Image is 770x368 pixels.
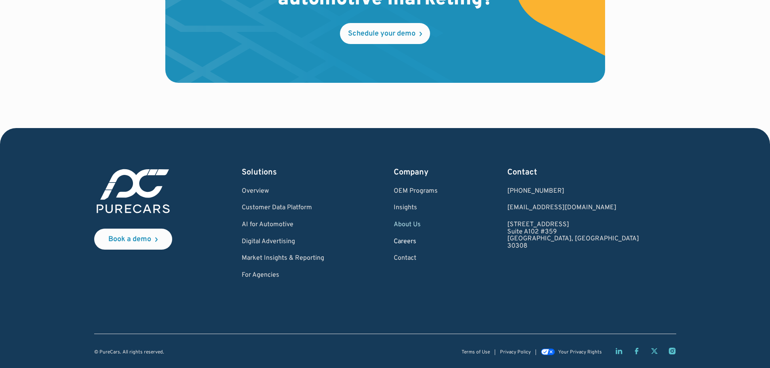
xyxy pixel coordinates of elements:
[633,347,641,355] a: Facebook page
[394,204,438,212] a: Insights
[558,350,602,355] div: Your Privacy Rights
[242,188,324,195] a: Overview
[507,221,639,250] a: [STREET_ADDRESS]Suite A102 #359[GEOGRAPHIC_DATA], [GEOGRAPHIC_DATA]30308
[242,204,324,212] a: Customer Data Platform
[507,188,639,195] div: [PHONE_NUMBER]
[94,229,172,250] a: Book a demo
[394,238,438,246] a: Careers
[242,272,324,279] a: For Agencies
[340,23,430,44] a: Schedule your demo
[394,255,438,262] a: Contact
[108,236,151,243] div: Book a demo
[500,350,531,355] a: Privacy Policy
[541,349,601,355] a: Your Privacy Rights
[242,255,324,262] a: Market Insights & Reporting
[650,347,658,355] a: Twitter X page
[94,350,164,355] div: © PureCars. All rights reserved.
[242,238,324,246] a: Digital Advertising
[348,30,416,38] div: Schedule your demo
[462,350,490,355] a: Terms of Use
[615,347,623,355] a: LinkedIn page
[394,221,438,229] a: About Us
[94,167,172,216] img: purecars logo
[242,167,324,178] div: Solutions
[242,221,324,229] a: AI for Automotive
[668,347,676,355] a: Instagram page
[394,188,438,195] a: OEM Programs
[507,204,639,212] a: Email us
[394,167,438,178] div: Company
[507,167,639,178] div: Contact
